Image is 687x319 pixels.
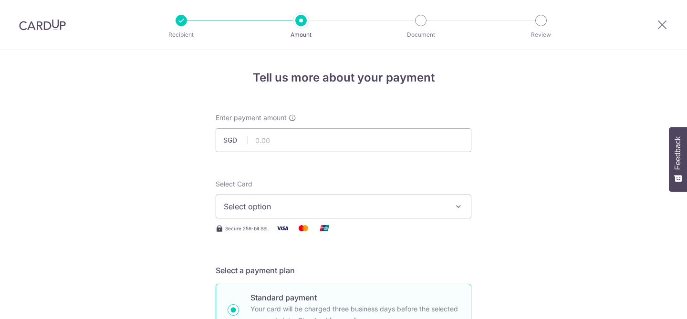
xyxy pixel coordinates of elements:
[250,292,459,303] p: Standard payment
[216,180,252,188] span: translation missing: en.payables.payment_networks.credit_card.summary.labels.select_card
[216,195,471,218] button: Select option
[385,30,456,40] p: Document
[216,69,471,86] h4: Tell us more about your payment
[146,30,217,40] p: Recipient
[216,128,471,152] input: 0.00
[223,135,248,145] span: SGD
[216,265,471,276] h5: Select a payment plan
[294,222,313,234] img: Mastercard
[506,30,576,40] p: Review
[224,201,446,212] span: Select option
[669,127,687,192] button: Feedback - Show survey
[266,30,336,40] p: Amount
[315,222,334,234] img: Union Pay
[225,225,269,232] span: Secure 256-bit SSL
[674,136,682,170] span: Feedback
[19,19,66,31] img: CardUp
[273,222,292,234] img: Visa
[216,113,287,123] span: Enter payment amount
